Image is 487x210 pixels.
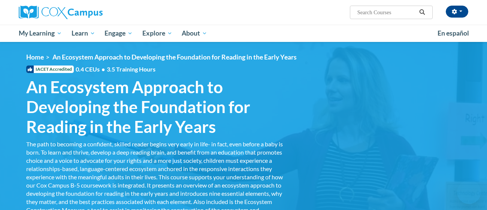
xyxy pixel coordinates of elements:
[72,29,95,38] span: Learn
[19,6,161,19] a: Cox Campus
[52,53,297,61] span: An Ecosystem Approach to Developing the Foundation for Reading in the Early Years
[105,29,133,38] span: Engage
[107,66,155,73] span: 3.5 Training Hours
[100,25,137,42] a: Engage
[19,29,62,38] span: My Learning
[67,25,100,42] a: Learn
[357,8,417,17] input: Search Courses
[26,53,44,61] a: Home
[26,77,285,136] span: An Ecosystem Approach to Developing the Foundation for Reading in the Early Years
[76,65,155,73] span: 0.4 CEUs
[438,29,469,37] span: En español
[457,180,481,204] iframe: Button to launch messaging window
[102,66,105,73] span: •
[446,6,468,18] button: Account Settings
[142,29,172,38] span: Explore
[177,25,212,42] a: About
[182,29,207,38] span: About
[14,25,67,42] a: My Learning
[19,6,103,19] img: Cox Campus
[137,25,177,42] a: Explore
[7,25,480,42] div: Main menu
[417,8,428,17] button: Search
[433,25,474,41] a: En español
[26,66,74,73] span: IACET Accredited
